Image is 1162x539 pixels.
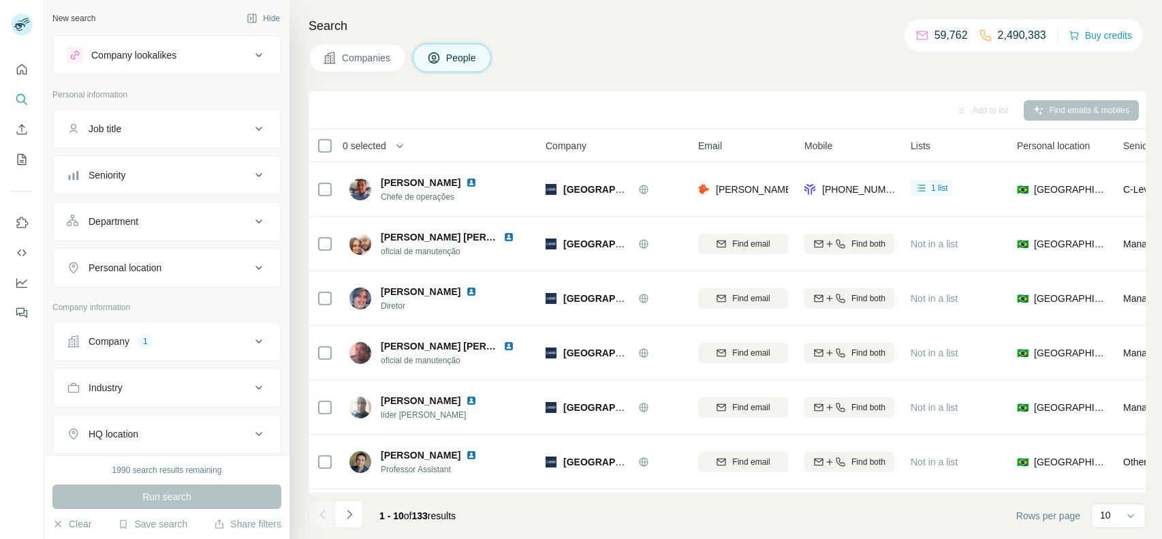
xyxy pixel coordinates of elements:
[118,517,187,531] button: Save search
[349,451,371,473] img: Avatar
[804,183,815,196] img: provider forager logo
[503,232,514,243] img: LinkedIn logo
[732,401,770,414] span: Find email
[563,293,665,304] span: [GEOGRAPHIC_DATA]
[1069,26,1132,45] button: Buy credits
[698,343,788,363] button: Find email
[935,27,968,44] p: 59,762
[381,232,544,243] span: [PERSON_NAME] [PERSON_NAME]
[11,57,33,82] button: Quick start
[381,245,531,258] span: oficial de manutenção
[698,139,722,153] span: Email
[1017,292,1028,305] span: 🇧🇷
[698,397,788,418] button: Find email
[546,457,556,467] img: Logo of Universidade Ibirapuera
[698,234,788,254] button: Find email
[563,402,665,413] span: [GEOGRAPHIC_DATA]
[1017,237,1028,251] span: 🇧🇷
[546,184,556,195] img: Logo of Universidade Ibirapuera
[343,139,386,153] span: 0 selected
[804,452,894,472] button: Find both
[52,89,281,101] p: Personal information
[563,238,665,249] span: [GEOGRAPHIC_DATA]
[1034,346,1107,360] span: [GEOGRAPHIC_DATA]
[349,342,371,364] img: Avatar
[732,238,770,250] span: Find email
[11,117,33,142] button: Enrich CSV
[53,325,281,358] button: Company1
[466,177,477,188] img: LinkedIn logo
[911,348,958,358] span: Not in a list
[1123,293,1161,304] span: Manager
[911,238,958,249] span: Not in a list
[89,427,138,441] div: HQ location
[698,183,709,196] img: provider hunter logo
[11,147,33,172] button: My lists
[237,8,289,29] button: Hide
[1017,139,1090,153] span: Personal location
[446,51,477,65] span: People
[1123,184,1156,195] span: C-Level
[1017,401,1028,414] span: 🇧🇷
[1017,183,1028,196] span: 🇧🇷
[466,286,477,297] img: LinkedIn logo
[89,261,161,275] div: Personal location
[851,238,885,250] span: Find both
[89,335,129,348] div: Company
[546,293,556,304] img: Logo of Universidade Ibirapuera
[716,184,1035,195] span: [PERSON_NAME][EMAIL_ADDRESS][PERSON_NAME][DOMAIN_NAME]
[698,452,788,472] button: Find email
[503,341,514,352] img: LinkedIn logo
[138,335,153,348] div: 1
[804,343,894,363] button: Find both
[998,27,1046,44] p: 2,490,383
[732,456,770,468] span: Find email
[1100,508,1111,522] p: 10
[804,234,894,254] button: Find both
[11,241,33,265] button: Use Surfe API
[931,182,948,194] span: 1 list
[1017,455,1028,469] span: 🇧🇷
[911,139,930,153] span: Lists
[53,112,281,145] button: Job title
[381,463,493,476] span: Professor Assistant
[381,448,460,462] span: [PERSON_NAME]
[563,348,665,358] span: [GEOGRAPHIC_DATA]
[381,354,531,367] span: oficial de manutenção
[466,450,477,461] img: LinkedIn logo
[381,176,460,189] span: [PERSON_NAME]
[1034,183,1107,196] span: [GEOGRAPHIC_DATA]
[379,510,404,521] span: 1 - 10
[349,397,371,418] img: Avatar
[1034,401,1107,414] span: [GEOGRAPHIC_DATA]
[52,301,281,313] p: Company information
[89,168,125,182] div: Seniority
[381,285,460,298] span: [PERSON_NAME]
[11,271,33,295] button: Dashboard
[91,48,176,62] div: Company lookalikes
[732,292,770,305] span: Find email
[89,122,121,136] div: Job title
[1034,292,1107,305] span: [GEOGRAPHIC_DATA]
[11,87,33,112] button: Search
[381,191,493,203] span: Chefe de operações
[911,293,958,304] span: Not in a list
[1123,402,1161,413] span: Manager
[381,300,493,312] span: Diretor
[851,347,885,359] span: Find both
[546,139,586,153] span: Company
[214,517,281,531] button: Share filters
[1016,509,1080,523] span: Rows per page
[11,211,33,235] button: Use Surfe on LinkedIn
[822,184,908,195] span: [PHONE_NUMBER]
[1123,139,1160,153] span: Seniority
[52,12,95,25] div: New search
[546,402,556,413] img: Logo of Universidade Ibirapuera
[53,371,281,404] button: Industry
[53,39,281,72] button: Company lookalikes
[1123,348,1161,358] span: Manager
[309,16,1146,35] h4: Search
[336,501,363,528] button: Navigate to next page
[563,457,665,467] span: [GEOGRAPHIC_DATA]
[89,381,123,395] div: Industry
